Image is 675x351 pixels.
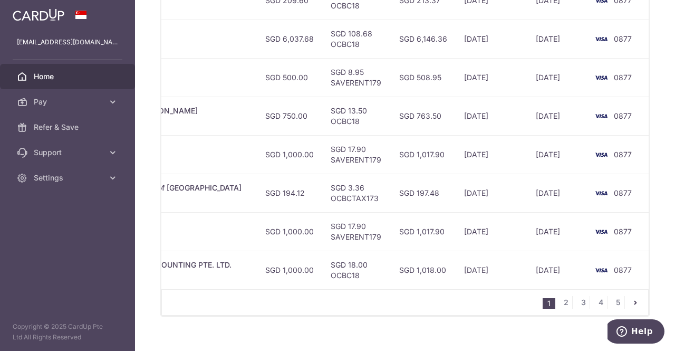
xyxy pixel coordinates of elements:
td: SGD 108.68 OCBC18 [322,20,391,58]
img: Bank Card [591,148,612,161]
td: SGD 1,000.00 [257,135,322,174]
td: [DATE] [527,251,587,289]
a: 2 [560,296,572,309]
td: [DATE] [527,20,587,58]
nav: pager [543,290,648,315]
td: SGD 197.48 [391,174,456,212]
td: SGD 17.90 SAVERENT179 [322,212,391,251]
td: SGD 750.00 [257,97,322,135]
td: [DATE] [456,212,527,251]
td: SGD 3.36 OCBCTAX173 [322,174,391,212]
td: SGD 13.50 OCBC18 [322,97,391,135]
span: 0877 [614,34,632,43]
td: [DATE] [527,174,587,212]
td: SGD 508.95 [391,58,456,97]
td: [DATE] [527,97,587,135]
td: SGD 8.95 SAVERENT179 [322,58,391,97]
span: Support [34,147,103,158]
a: 5 [612,296,624,309]
td: [DATE] [527,58,587,97]
td: SGD 18.00 OCBC18 [322,251,391,289]
td: [DATE] [456,58,527,97]
td: [DATE] [527,135,587,174]
span: 0877 [614,227,632,236]
td: SGD 17.90 SAVERENT179 [322,135,391,174]
img: Bank Card [591,71,612,84]
td: SGD 6,146.36 [391,20,456,58]
td: SGD 6,037.68 [257,20,322,58]
img: Bank Card [591,187,612,200]
a: 3 [577,296,590,309]
td: [DATE] [456,97,527,135]
a: 4 [594,296,607,309]
span: Home [34,71,103,82]
span: 0877 [614,188,632,197]
td: [DATE] [456,174,527,212]
span: 0877 [614,150,632,159]
img: Bank Card [591,110,612,122]
td: SGD 194.12 [257,174,322,212]
p: [EMAIL_ADDRESS][DOMAIN_NAME] [17,37,118,48]
td: SGD 500.00 [257,58,322,97]
span: Refer & Save [34,122,103,132]
td: SGD 763.50 [391,97,456,135]
td: SGD 1,018.00 [391,251,456,289]
span: 0877 [614,111,632,120]
img: Bank Card [591,225,612,238]
iframe: Opens a widget where you can find more information [607,319,664,346]
span: 0877 [614,73,632,82]
span: 0877 [614,265,632,274]
td: SGD 1,000.00 [257,212,322,251]
span: Pay [34,97,103,107]
td: [DATE] [456,20,527,58]
img: Bank Card [591,264,612,277]
td: SGD 1,000.00 [257,251,322,289]
span: Settings [34,173,103,183]
td: [DATE] [456,251,527,289]
td: [DATE] [456,135,527,174]
td: SGD 1,017.90 [391,212,456,251]
li: 1 [543,298,555,309]
img: CardUp [13,8,64,21]
img: Bank Card [591,33,612,45]
td: [DATE] [527,212,587,251]
td: SGD 1,017.90 [391,135,456,174]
